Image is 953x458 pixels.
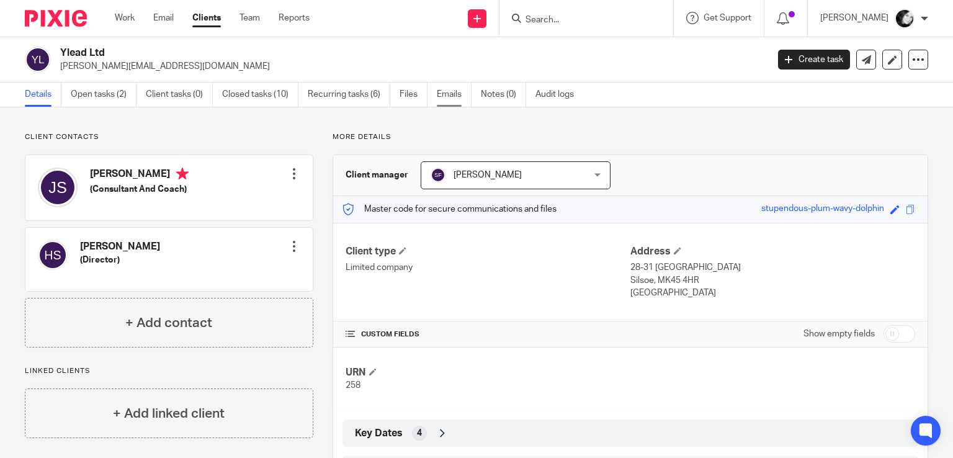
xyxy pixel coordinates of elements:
[630,245,915,258] h4: Address
[346,169,408,181] h3: Client manager
[630,274,915,287] p: Silsoe, MK45 4HR
[125,313,212,333] h4: + Add contact
[308,83,390,107] a: Recurring tasks (6)
[454,171,522,179] span: [PERSON_NAME]
[524,15,636,26] input: Search
[38,240,68,270] img: svg%3E
[25,83,61,107] a: Details
[417,427,422,439] span: 4
[400,83,427,107] a: Files
[630,261,915,274] p: 28-31 [GEOGRAPHIC_DATA]
[153,12,174,24] a: Email
[761,202,884,217] div: stupendous-plum-wavy-dolphin
[895,9,915,29] img: Screenshot_20210707-064720_Facebook.jpg
[630,287,915,299] p: [GEOGRAPHIC_DATA]
[333,132,928,142] p: More details
[38,168,78,207] img: svg%3E
[355,427,403,440] span: Key Dates
[60,47,620,60] h2: Ylead Ltd
[778,50,850,70] a: Create task
[431,168,445,182] img: svg%3E
[222,83,298,107] a: Closed tasks (10)
[346,366,630,379] h4: URN
[820,12,888,24] p: [PERSON_NAME]
[346,261,630,274] p: Limited company
[80,240,160,253] h4: [PERSON_NAME]
[113,404,225,423] h4: + Add linked client
[192,12,221,24] a: Clients
[146,83,213,107] a: Client tasks (0)
[90,168,189,183] h4: [PERSON_NAME]
[346,330,630,339] h4: CUSTOM FIELDS
[481,83,526,107] a: Notes (0)
[346,245,630,258] h4: Client type
[25,132,313,142] p: Client contacts
[239,12,260,24] a: Team
[342,203,557,215] p: Master code for secure communications and files
[115,12,135,24] a: Work
[803,328,875,340] label: Show empty fields
[90,183,189,195] h5: (Consultant And Coach)
[71,83,136,107] a: Open tasks (2)
[176,168,189,180] i: Primary
[80,254,160,266] h5: (Director)
[279,12,310,24] a: Reports
[437,83,472,107] a: Emails
[704,14,751,22] span: Get Support
[25,47,51,73] img: svg%3E
[25,10,87,27] img: Pixie
[25,366,313,376] p: Linked clients
[346,381,360,390] span: 258
[535,83,583,107] a: Audit logs
[60,60,759,73] p: [PERSON_NAME][EMAIL_ADDRESS][DOMAIN_NAME]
